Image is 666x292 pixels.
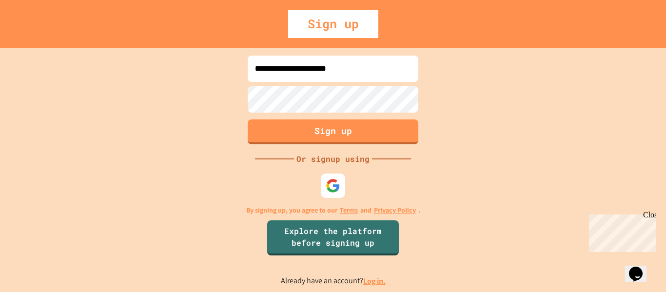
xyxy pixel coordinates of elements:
div: Sign up [288,10,378,38]
p: Already have an account? [281,275,386,287]
div: Chat with us now!Close [4,4,67,62]
iframe: chat widget [585,211,656,252]
div: Or signup using [294,153,372,165]
a: Privacy Policy [374,205,416,215]
a: Explore the platform before signing up [267,220,399,255]
button: Sign up [248,119,418,144]
p: By signing up, you agree to our and . [246,205,420,215]
a: Terms [340,205,358,215]
img: google-icon.svg [326,178,340,193]
a: Log in. [363,276,386,286]
iframe: chat widget [625,253,656,282]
